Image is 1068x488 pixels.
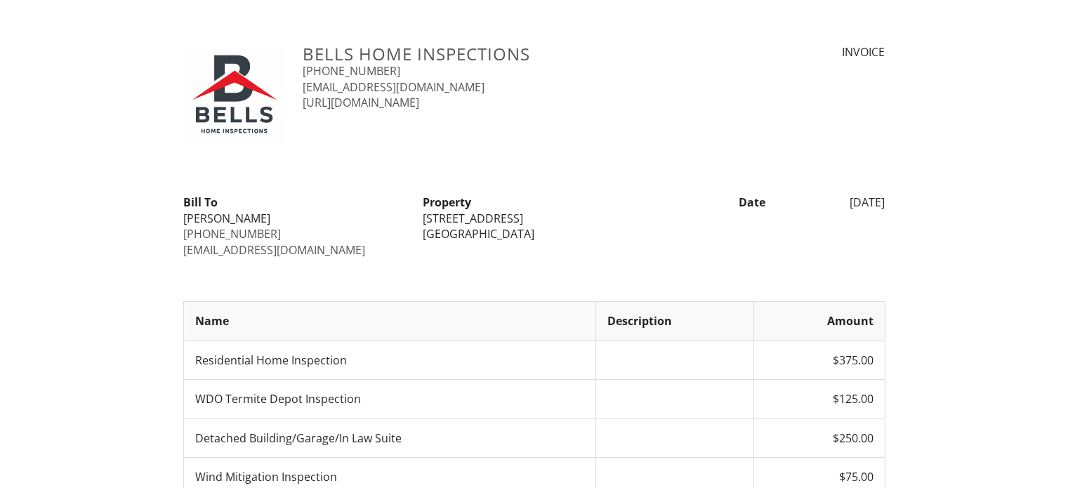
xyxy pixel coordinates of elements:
a: [EMAIL_ADDRESS][DOMAIN_NAME] [303,79,484,95]
div: INVOICE [722,44,885,60]
td: $250.00 [753,418,885,457]
strong: Bill To [183,194,218,210]
a: [PHONE_NUMBER] [303,63,400,79]
img: BELLS%20Home%20Inspections%20LOGO.png [183,44,286,147]
strong: Property [423,194,471,210]
td: Residential Home Inspection [183,341,596,379]
th: Name [183,302,596,341]
a: [PHONE_NUMBER] [183,226,281,242]
div: [PERSON_NAME] [183,211,406,226]
div: [STREET_ADDRESS] [423,211,645,226]
h3: Bells Home Inspections [303,44,705,63]
th: Amount [753,302,885,341]
td: $125.00 [753,380,885,418]
div: [GEOGRAPHIC_DATA] [423,226,645,242]
div: [DATE] [774,194,894,210]
th: Description [596,302,754,341]
td: $375.00 [753,341,885,379]
td: WDO Termite Depot Inspection [183,380,596,418]
td: Detached Building/Garage/In Law Suite [183,418,596,457]
div: Date [654,194,774,210]
a: [EMAIL_ADDRESS][DOMAIN_NAME] [183,242,365,258]
a: [URL][DOMAIN_NAME] [303,95,419,110]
